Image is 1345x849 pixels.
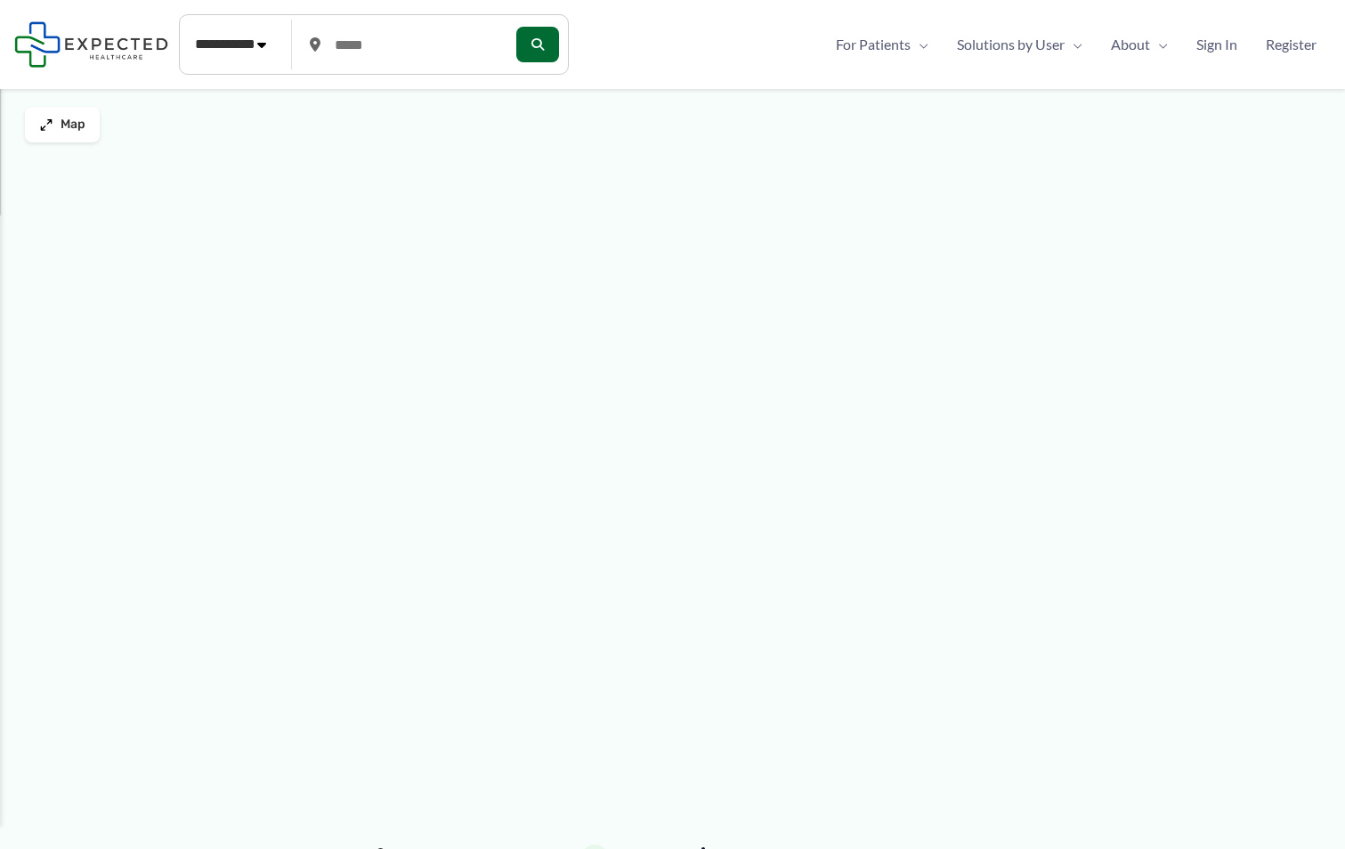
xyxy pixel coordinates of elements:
[911,31,928,58] span: Menu Toggle
[1252,31,1331,58] a: Register
[836,31,911,58] span: For Patients
[61,117,85,133] span: Map
[943,31,1097,58] a: Solutions by UserMenu Toggle
[1266,31,1317,58] span: Register
[1065,31,1082,58] span: Menu Toggle
[1150,31,1168,58] span: Menu Toggle
[39,117,53,132] img: Maximize
[1111,31,1150,58] span: About
[14,21,168,67] img: Expected Healthcare Logo - side, dark font, small
[822,31,943,58] a: For PatientsMenu Toggle
[957,31,1065,58] span: Solutions by User
[25,107,100,142] button: Map
[1182,31,1252,58] a: Sign In
[1196,31,1237,58] span: Sign In
[1097,31,1182,58] a: AboutMenu Toggle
